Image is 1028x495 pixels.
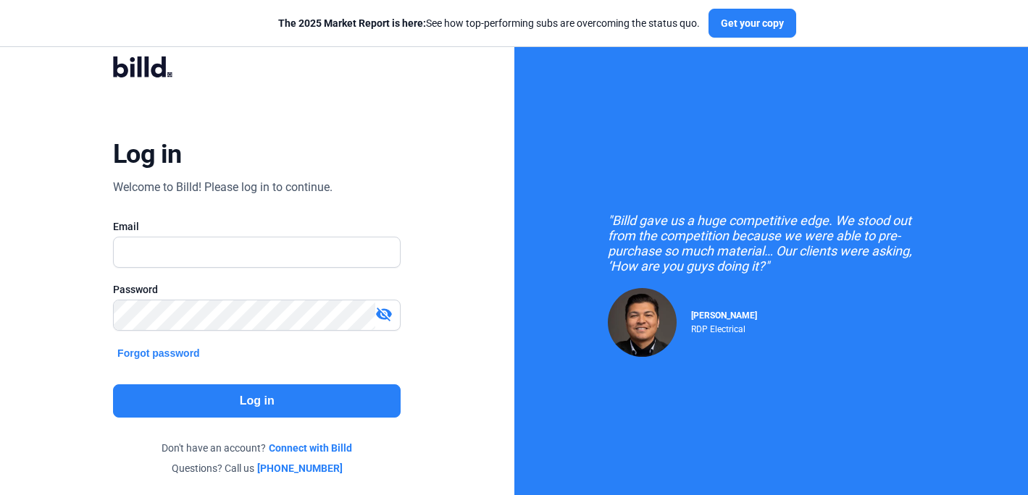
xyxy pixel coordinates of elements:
div: "Billd gave us a huge competitive edge. We stood out from the competition because we were able to... [608,213,934,274]
button: Get your copy [709,9,796,38]
div: RDP Electrical [691,321,757,334]
img: Raul Pacheco [608,288,677,357]
a: [PHONE_NUMBER] [257,461,343,475]
div: Don't have an account? [113,441,401,455]
mat-icon: visibility_off [375,305,393,323]
span: [PERSON_NAME] [691,310,757,321]
div: Password [113,282,401,297]
div: Email [113,219,401,234]
span: The 2025 Market Report is here: [278,17,426,29]
button: Forgot password [113,345,204,361]
a: Connect with Billd [269,441,352,455]
div: Questions? Call us [113,461,401,475]
div: Welcome to Billd! Please log in to continue. [113,179,333,196]
button: Log in [113,384,401,418]
div: Log in [113,138,182,170]
div: See how top-performing subs are overcoming the status quo. [278,16,700,30]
